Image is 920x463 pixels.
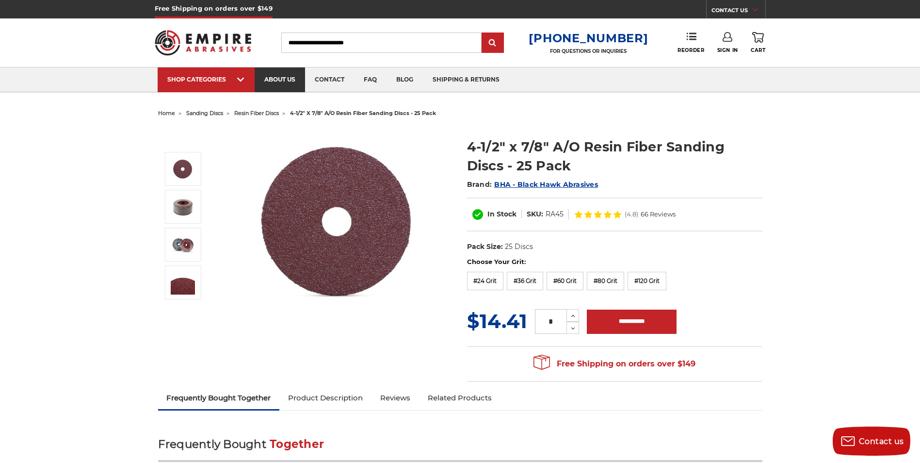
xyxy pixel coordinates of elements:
a: CONTACT US [711,5,765,18]
h1: 4-1/2" x 7/8" A/O Resin Fiber Sanding Discs - 25 Pack [467,137,762,175]
button: Contact us [833,427,910,456]
span: $14.41 [467,309,527,333]
span: Reorder [678,47,704,53]
a: BHA - Black Hawk Abrasives [494,180,598,189]
a: resin fiber discs [234,110,279,116]
a: faq [354,67,387,92]
a: [PHONE_NUMBER] [529,31,648,45]
span: 66 Reviews [641,211,676,217]
a: Reviews [371,387,419,409]
div: SHOP CATEGORIES [167,76,245,83]
img: 4-1/2" x 7/8" A/O Resin Fiber Sanding Discs - 25 Pack [171,270,195,295]
span: Sign In [717,47,738,53]
span: Brand: [467,180,492,189]
dd: 25 Discs [505,242,533,252]
a: Related Products [419,387,500,409]
a: sanding discs [186,110,223,116]
a: Frequently Bought Together [158,387,280,409]
span: Cart [751,47,765,53]
img: Empire Abrasives [155,24,252,62]
label: Choose Your Grit: [467,257,762,267]
span: Free Shipping on orders over $149 [533,354,695,374]
a: Cart [751,32,765,53]
img: 4.5 inch resin fiber disc [241,127,435,318]
p: FOR QUESTIONS OR INQUIRIES [529,48,648,54]
input: Submit [483,33,502,53]
a: about us [255,67,305,92]
span: Frequently Bought [158,437,266,451]
a: shipping & returns [423,67,509,92]
dd: RA45 [546,209,564,219]
dt: SKU: [527,209,543,219]
span: Together [270,437,324,451]
a: Reorder [678,32,704,53]
dt: Pack Size: [467,242,503,252]
a: contact [305,67,354,92]
a: home [158,110,175,116]
img: 4-1/2" x 7/8" A/O Resin Fiber Sanding Discs - 25 Pack [171,232,195,257]
span: In Stock [487,210,516,218]
span: (4.8) [625,211,638,217]
img: 4.5 inch resin fiber disc [171,157,195,181]
a: Product Description [279,387,371,409]
span: Contact us [859,437,904,446]
img: 4-1/2" x 7/8" A/O Resin Fiber Sanding Discs - 25 Pack [171,195,195,219]
a: blog [387,67,423,92]
span: 4-1/2" x 7/8" a/o resin fiber sanding discs - 25 pack [290,110,436,116]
